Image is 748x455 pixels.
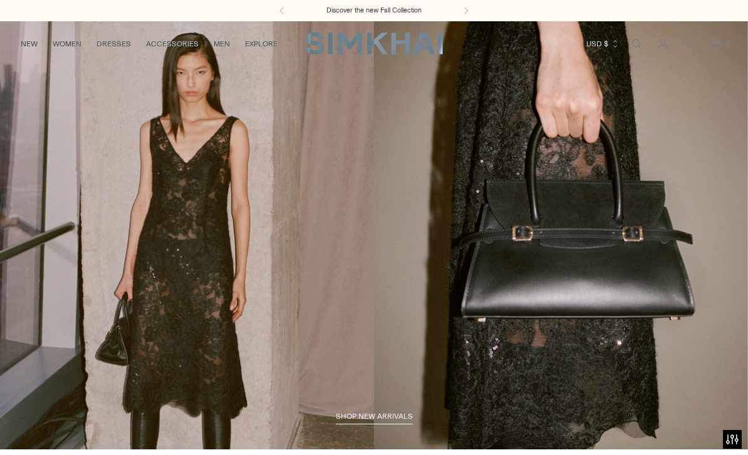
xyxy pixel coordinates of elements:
[305,31,443,56] a: SIMKHAI
[96,30,131,58] a: DRESSES
[146,30,199,58] a: ACCESSORIES
[53,30,81,58] a: WOMEN
[722,38,733,49] span: 0
[21,30,38,58] a: NEW
[586,30,620,58] button: USD $
[326,6,422,16] a: Discover the new Fall Collection
[245,30,278,58] a: EXPLORE
[336,412,413,424] a: shop new arrivals
[336,412,413,421] span: shop new arrivals
[650,31,675,56] a: Go to the account page
[214,30,230,58] a: MEN
[624,31,649,56] a: Open search modal
[677,31,702,56] a: Wishlist
[703,31,728,56] a: Open cart modal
